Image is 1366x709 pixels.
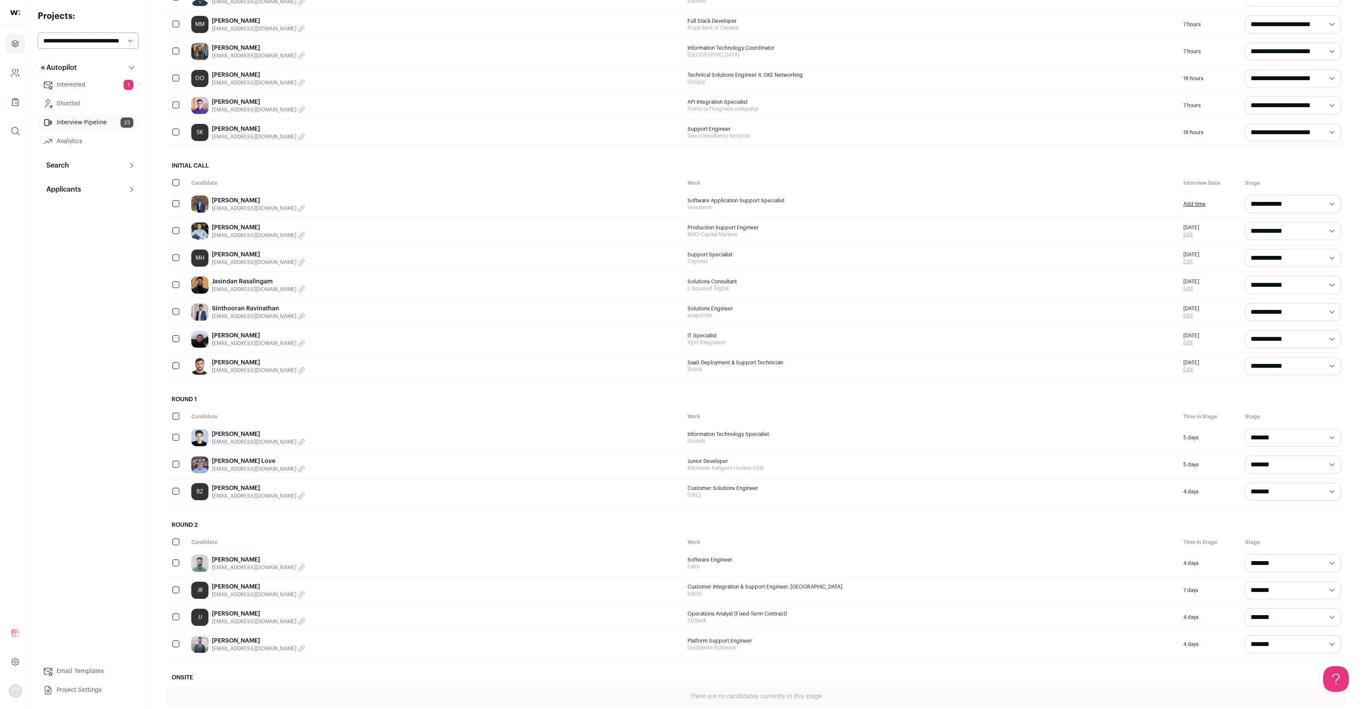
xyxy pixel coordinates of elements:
[1183,366,1199,373] a: Edit
[212,591,296,598] span: [EMAIL_ADDRESS][DOMAIN_NAME]
[683,535,1179,550] div: Work
[1179,119,1241,146] div: 18 hours
[212,340,305,347] button: [EMAIL_ADDRESS][DOMAIN_NAME]
[212,493,296,499] span: [EMAIL_ADDRESS][DOMAIN_NAME]
[683,175,1179,191] div: Work
[688,231,1175,238] span: BMO Capital Markets
[212,313,305,320] button: [EMAIL_ADDRESS][DOMAIN_NAME]
[212,44,305,52] a: [PERSON_NAME]
[212,259,305,266] button: [EMAIL_ADDRESS][DOMAIN_NAME]
[191,43,208,60] img: 6ae0e303997d6358ab4dbc86d2aba3e58336fb89760e6a2b816a51c1fe20877e.jpg
[212,610,305,618] a: [PERSON_NAME]
[41,160,69,171] p: Search
[688,278,1175,285] span: Solutions Consultant
[38,133,139,150] a: Analytics
[212,232,296,239] span: [EMAIL_ADDRESS][DOMAIN_NAME]
[212,556,305,564] a: [PERSON_NAME]
[688,610,1175,617] span: Operations Analyst (Fixed-Term Contract)
[688,251,1175,258] span: Support Specialist
[212,367,305,374] button: [EMAIL_ADDRESS][DOMAIN_NAME]
[5,63,25,83] a: Company and ATS Settings
[191,303,208,321] img: fa95aca32fc0ae0abf9aaf48340d1971efd3fcb152f496778cb86192ca244752.jpg
[9,684,22,698] img: nopic.png
[38,95,139,112] a: Shortlist
[212,645,296,652] span: [EMAIL_ADDRESS][DOMAIN_NAME]
[688,258,1175,265] span: CapIntel
[1183,231,1199,238] a: Edit
[121,117,133,128] span: 23
[688,637,1175,644] span: Platform Support Engineer
[688,72,1175,78] span: Technical Solutions Engineer II, GKE Networking
[166,516,1345,535] h2: Round 2
[9,684,22,698] button: Open dropdown
[688,339,1175,346] span: Xprt Integration
[688,312,1175,319] span: snapsmile
[688,465,1175,472] span: Kitchener Rangers Hockey Club
[212,223,305,232] a: [PERSON_NAME]
[212,466,296,472] span: [EMAIL_ADDRESS][DOMAIN_NAME]
[688,583,1175,590] span: Customer Integration & Support Engineer, [GEOGRAPHIC_DATA]
[1183,332,1199,339] span: [DATE]
[191,124,208,141] a: SK
[191,483,208,500] a: BZ
[212,457,305,466] a: [PERSON_NAME] Love
[688,556,1175,563] span: Software Engineer
[1179,577,1241,604] div: 7 days
[212,286,296,293] span: [EMAIL_ADDRESS][DOMAIN_NAME]
[1179,11,1241,38] div: 7 hours
[1179,604,1241,631] div: 4 days
[688,99,1175,105] span: API Integration Specialist
[1183,251,1199,258] span: [DATE]
[212,645,305,652] button: [EMAIL_ADDRESS][DOMAIN_NAME]
[191,249,208,267] a: MH
[212,331,305,340] a: [PERSON_NAME]
[688,644,1175,651] span: Guidewire Software
[212,133,305,140] button: [EMAIL_ADDRESS][DOMAIN_NAME]
[683,409,1179,424] div: Work
[191,582,208,599] a: JR
[191,609,208,626] a: JJ
[688,332,1175,339] span: IT Specialist
[688,45,1175,51] span: Information Technology Coordinator
[688,590,1175,597] span: Irdeto
[1179,38,1241,65] div: 7 hours
[38,10,139,22] h2: Projects:
[191,456,208,473] img: 9a638fe11f2512c5e383cc5039701ae9ca2355f7866afaaf905318ea09deda64.jpg
[688,563,1175,570] span: Faire
[187,409,683,424] div: Candidate
[191,222,208,240] img: f5c562ada07900bbfba070095802eb14de938c648a39f2768e216d6d9b7872c1.jpg
[212,340,296,347] span: [EMAIL_ADDRESS][DOMAIN_NAME]
[1183,278,1199,285] span: [DATE]
[191,276,208,294] img: 296cb4e39310899fb3307aae25bdbcaac80292b81df1d2fffcb4a74c8eb1b4b6.jpg
[1179,409,1241,424] div: Time in Stage
[191,70,208,87] div: OO
[688,617,1175,624] span: TD Bank
[166,390,1345,409] h2: Round 1
[212,304,305,313] a: Sinthooran Ravinathan
[688,78,1175,85] span: Google
[688,197,1175,204] span: Software Application Support Specialist
[212,196,305,205] a: [PERSON_NAME]
[191,16,208,33] a: MM
[38,682,139,699] a: Project Settings
[1183,359,1199,366] span: [DATE]
[688,24,1175,31] span: Royal Bank of Canada
[212,618,296,625] span: [EMAIL_ADDRESS][DOMAIN_NAME]
[212,358,305,367] a: [PERSON_NAME]
[187,535,683,550] div: Candidate
[166,156,1345,175] h2: Initial Call
[38,181,139,198] button: Applicants
[191,555,208,572] img: 34b795a4aff8dda2d2e1dc1731342ac73f093f86e85fa70b23d364d07c0dc359.jpg
[212,17,305,25] a: [PERSON_NAME]
[1183,201,1206,207] a: Add time
[688,105,1175,112] span: Points (a Plusgrade company)
[688,485,1175,492] span: Customer Solutions Engineer
[212,125,305,133] a: [PERSON_NAME]
[38,59,139,76] button: Autopilot
[688,18,1175,24] span: Full Stack Developer
[212,205,296,212] span: [EMAIL_ADDRESS][DOMAIN_NAME]
[212,484,305,493] a: [PERSON_NAME]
